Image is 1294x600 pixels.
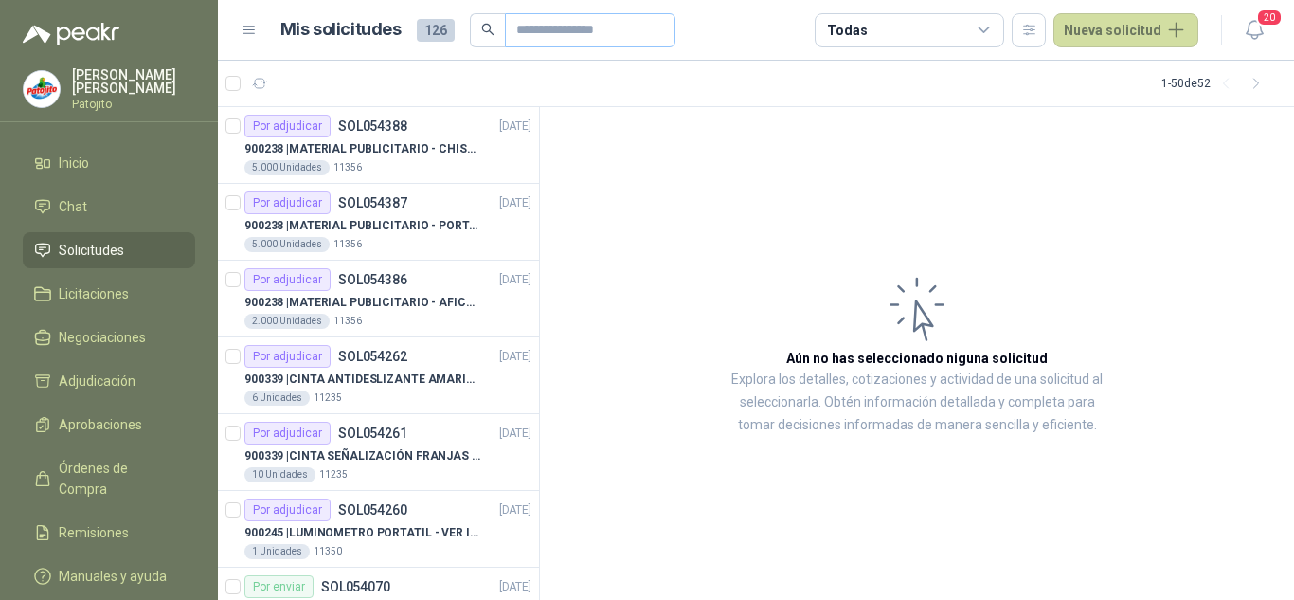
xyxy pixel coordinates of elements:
p: SOL054262 [338,350,407,363]
div: Por adjudicar [244,422,331,445]
p: 900339 | CINTA SEÑALIZACIÓN FRANJAS AMARILLAS NEGRA [244,447,480,465]
a: Por adjudicarSOL054386[DATE] 900238 |MATERIAL PUBLICITARIO - AFICHE VER ADJUNTO2.000 Unidades11356 [218,261,539,337]
p: [PERSON_NAME] [PERSON_NAME] [72,68,195,95]
div: 10 Unidades [244,467,315,482]
p: 900238 | MATERIAL PUBLICITARIO - PORTAPRECIOS VER ADJUNTO [244,217,480,235]
p: 900245 | LUMINOMETRO PORTATIL - VER IMAGEN ADJUNTA [244,524,480,542]
a: Solicitudes [23,232,195,268]
div: Por adjudicar [244,191,331,214]
a: Manuales y ayuda [23,558,195,594]
img: Logo peakr [23,23,119,45]
span: Inicio [59,153,89,173]
p: SOL054388 [338,119,407,133]
p: 11356 [333,160,362,175]
a: Por adjudicarSOL054388[DATE] 900238 |MATERIAL PUBLICITARIO - CHISPA PATOJITO VER ADJUNTO5.000 Uni... [218,107,539,184]
p: [DATE] [499,501,531,519]
div: Por enviar [244,575,314,598]
span: Licitaciones [59,283,129,304]
a: Por adjudicarSOL054261[DATE] 900339 |CINTA SEÑALIZACIÓN FRANJAS AMARILLAS NEGRA10 Unidades11235 [218,414,539,491]
div: Por adjudicar [244,268,331,291]
span: 126 [417,19,455,42]
a: Por adjudicarSOL054260[DATE] 900245 |LUMINOMETRO PORTATIL - VER IMAGEN ADJUNTA1 Unidades11350 [218,491,539,568]
div: Todas [827,20,867,41]
div: 1 Unidades [244,544,310,559]
p: 900238 | MATERIAL PUBLICITARIO - AFICHE VER ADJUNTO [244,294,480,312]
div: 5.000 Unidades [244,237,330,252]
button: Nueva solicitud [1053,13,1198,47]
p: SOL054070 [321,580,390,593]
span: Órdenes de Compra [59,458,177,500]
span: Negociaciones [59,327,146,348]
p: 11356 [333,237,362,252]
p: 900339 | CINTA ANTIDESLIZANTE AMARILLA / NEGRA [244,371,480,389]
span: Adjudicación [59,371,135,391]
p: [DATE] [499,578,531,596]
a: Remisiones [23,515,195,551]
span: 20 [1256,9,1283,27]
p: SOL054386 [338,273,407,286]
a: Negociaciones [23,319,195,355]
span: search [481,23,494,36]
p: 900238 | MATERIAL PUBLICITARIO - CHISPA PATOJITO VER ADJUNTO [244,140,480,158]
p: SOL054387 [338,196,407,209]
a: Adjudicación [23,363,195,399]
div: 6 Unidades [244,391,310,406]
p: 11235 [319,467,348,482]
div: 5.000 Unidades [244,160,330,175]
div: 2.000 Unidades [244,314,330,329]
span: Manuales y ayuda [59,566,167,587]
a: Por adjudicarSOL054262[DATE] 900339 |CINTA ANTIDESLIZANTE AMARILLA / NEGRA6 Unidades11235 [218,337,539,414]
span: Solicitudes [59,240,124,261]
p: [DATE] [499,425,531,443]
div: Por adjudicar [244,499,331,521]
p: [DATE] [499,194,531,212]
div: 1 - 50 de 52 [1161,68,1271,99]
a: Por adjudicarSOL054387[DATE] 900238 |MATERIAL PUBLICITARIO - PORTAPRECIOS VER ADJUNTO5.000 Unidad... [218,184,539,261]
a: Chat [23,189,195,225]
span: Remisiones [59,522,129,543]
h1: Mis solicitudes [280,16,402,44]
p: [DATE] [499,118,531,136]
span: Chat [59,196,87,217]
p: 11356 [333,314,362,329]
a: Licitaciones [23,276,195,312]
p: SOL054261 [338,427,407,440]
div: Por adjudicar [244,115,331,137]
p: [DATE] [499,348,531,366]
a: Órdenes de Compra [23,450,195,507]
div: Por adjudicar [244,345,331,368]
button: 20 [1237,13,1271,47]
p: SOL054260 [338,503,407,517]
a: Aprobaciones [23,407,195,443]
a: Inicio [23,145,195,181]
p: 11235 [314,391,342,406]
p: Patojito [72,99,195,110]
p: Explora los detalles, cotizaciones y actividad de una solicitud al seleccionarla. Obtén informaci... [729,369,1105,437]
p: [DATE] [499,271,531,289]
p: 11350 [314,544,342,559]
span: Aprobaciones [59,414,142,435]
h3: Aún no has seleccionado niguna solicitud [786,348,1048,369]
img: Company Logo [24,71,60,107]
